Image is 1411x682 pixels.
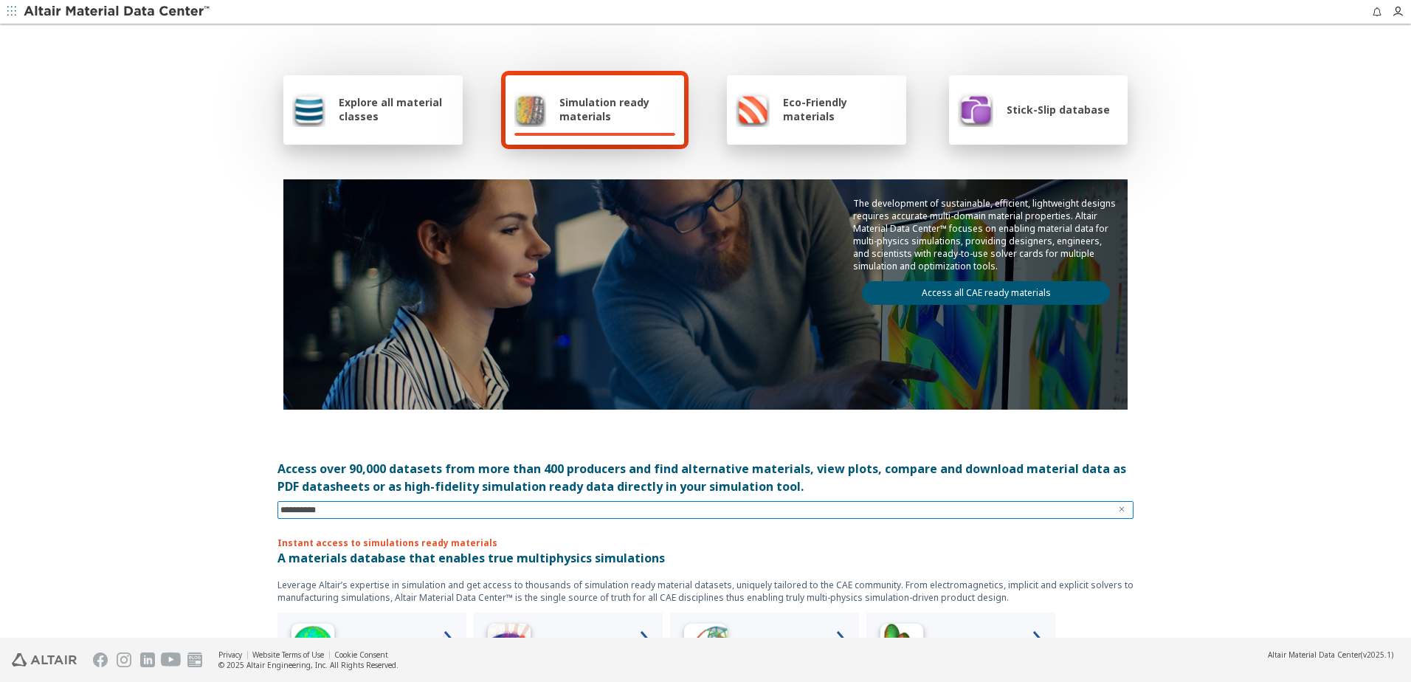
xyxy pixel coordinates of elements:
img: Stick-Slip database [958,92,993,127]
div: © 2025 Altair Engineering, Inc. All Rights Reserved. [218,660,399,670]
img: Altair Material Data Center [24,4,212,19]
span: Explore all material classes [339,95,454,123]
img: Explore all material classes [292,92,325,127]
p: Instant access to simulations ready materials [277,537,1134,549]
a: Access all CAE ready materials [862,281,1110,305]
img: Simulation ready materials [514,92,546,127]
span: Simulation ready materials [559,95,675,123]
p: The development of sustainable, efficient, lightweight designs requires accurate multi-domain mat... [853,197,1119,272]
button: Clear text [1110,501,1134,519]
span: Altair Material Data Center [1268,650,1361,660]
div: Access over 90,000 datasets from more than 400 producers and find alternative materials, view plo... [277,460,1134,495]
a: Cookie Consent [334,650,388,660]
a: Website Terms of Use [252,650,324,660]
span: Stick-Slip database [1007,103,1110,117]
img: High Frequency Icon [283,619,342,678]
img: Low Frequency Icon [480,619,539,678]
div: (v2025.1) [1268,650,1393,660]
span: Eco-Friendly materials [783,95,897,123]
img: Structural Analyses Icon [676,619,735,678]
img: Eco-Friendly materials [736,92,770,127]
img: Altair Engineering [12,653,77,666]
a: Privacy [218,650,242,660]
img: Crash Analyses Icon [872,619,931,678]
p: Leverage Altair’s expertise in simulation and get access to thousands of simulation ready materia... [277,579,1134,604]
p: A materials database that enables true multiphysics simulations [277,549,1134,567]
